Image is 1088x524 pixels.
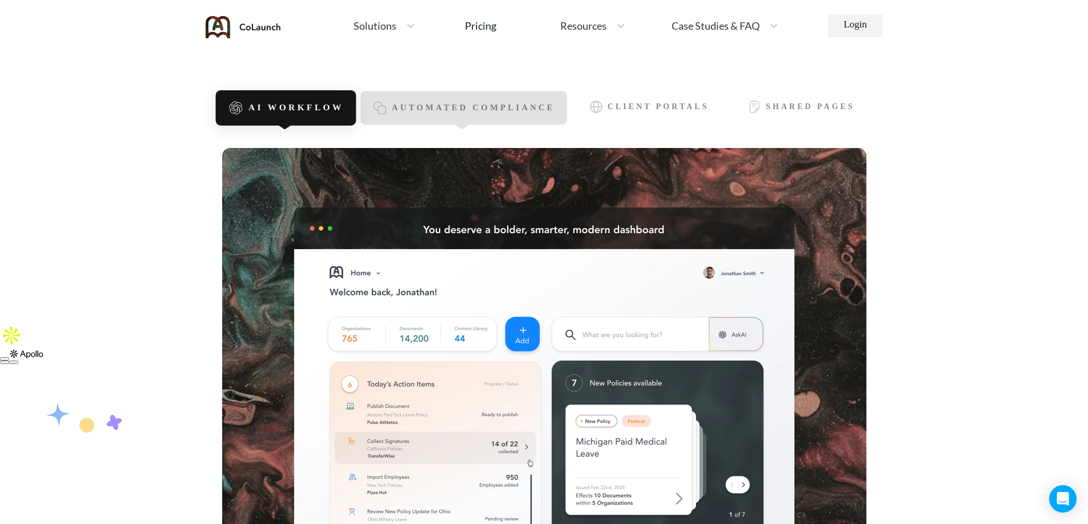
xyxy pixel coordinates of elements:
[248,103,343,113] span: AI Workflow
[1049,485,1077,513] div: Open Intercom Messenger
[354,21,396,31] span: Solutions
[206,16,281,38] img: coLaunch
[589,100,603,114] img: icon
[372,101,387,115] img: icon
[392,103,555,113] span: Automated Compliance
[828,14,882,37] a: Login
[748,100,761,114] img: icon
[465,15,496,36] a: Pricing
[766,102,854,111] span: Shared Pages
[560,21,607,31] span: Resources
[465,21,496,31] div: Pricing
[608,102,709,111] span: Client Portals
[228,101,243,115] img: icon
[672,21,760,31] span: Case Studies & FAQ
